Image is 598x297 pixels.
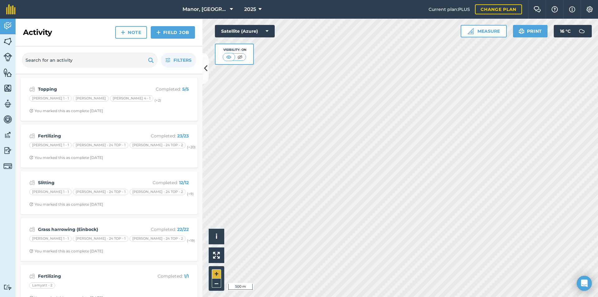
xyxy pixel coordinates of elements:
[29,249,33,253] img: Clock with arrow pointing clockwise
[38,86,137,93] strong: Topping
[475,4,522,14] a: Change plan
[38,132,137,139] strong: Fertilizing
[139,273,189,280] p: Completed :
[461,25,507,37] button: Measure
[513,25,548,37] button: Print
[225,54,233,60] img: svg+xml;base64,PHN2ZyB4bWxucz0iaHR0cDovL3d3dy53My5vcmcvMjAwMC9zdmciIHdpZHRoPSI1MCIgaGVpZ2h0PSI0MC...
[73,142,128,148] div: [PERSON_NAME] - 24 TOP - 1
[577,276,592,291] div: Open Intercom Messenger
[139,226,189,233] p: Completed :
[29,189,72,195] div: [PERSON_NAME] 1 - 1
[73,236,128,242] div: [PERSON_NAME] - 24 TOP - 1
[3,130,12,140] img: svg+xml;base64,PD94bWwgdmVyc2lvbj0iMS4wIiBlbmNvZGluZz0idXRmLTgiPz4KPCEtLSBHZW5lcmF0b3I6IEFkb2JlIE...
[519,27,524,35] img: svg+xml;base64,PHN2ZyB4bWxucz0iaHR0cDovL3d3dy53My5vcmcvMjAwMC9zdmciIHdpZHRoPSIxOSIgaGVpZ2h0PSIyNC...
[29,272,35,280] img: svg+xml;base64,PD94bWwgdmVyc2lvbj0iMS4wIiBlbmNvZGluZz0idXRmLTgiPz4KPCEtLSBHZW5lcmF0b3I6IEFkb2JlIE...
[139,86,189,93] p: Completed :
[554,25,592,37] button: 16 °C
[3,68,12,77] img: svg+xml;base64,PHN2ZyB4bWxucz0iaHR0cDovL3d3dy53My5vcmcvMjAwMC9zdmciIHdpZHRoPSI1NiIgaGVpZ2h0PSI2MC...
[148,56,154,64] img: svg+xml;base64,PHN2ZyB4bWxucz0iaHR0cDovL3d3dy53My5vcmcvMjAwMC9zdmciIHdpZHRoPSIxOSIgaGVpZ2h0PSIyNC...
[6,4,16,14] img: fieldmargin Logo
[29,85,35,93] img: svg+xml;base64,PD94bWwgdmVyc2lvbj0iMS4wIiBlbmNvZGluZz0idXRmLTgiPz4KPCEtLSBHZW5lcmF0b3I6IEFkb2JlIE...
[38,226,137,233] strong: Grass harrowing (Einbock)
[213,252,220,259] img: Four arrows, one pointing top left, one top right, one bottom right and the last bottom left
[29,109,33,113] img: Clock with arrow pointing clockwise
[161,53,196,68] button: Filters
[179,180,189,185] strong: 12 / 12
[3,162,12,170] img: svg+xml;base64,PD94bWwgdmVyc2lvbj0iMS4wIiBlbmNvZGluZz0idXRmLTgiPz4KPCEtLSBHZW5lcmF0b3I6IEFkb2JlIE...
[187,145,196,149] small: (+ 20 )
[139,179,189,186] p: Completed :
[24,82,194,117] a: ToppingCompleted: 5/5[PERSON_NAME] 1 - 1[PERSON_NAME][PERSON_NAME] 4 - 1(+2)Clock with arrow poin...
[151,26,195,39] a: Field Job
[29,202,103,207] div: You marked this as complete [DATE]
[29,226,35,233] img: svg+xml;base64,PD94bWwgdmVyc2lvbj0iMS4wIiBlbmNvZGluZz0idXRmLTgiPz4KPCEtLSBHZW5lcmF0b3I6IEFkb2JlIE...
[216,232,217,240] span: i
[467,28,474,34] img: Ruler icon
[3,146,12,155] img: svg+xml;base64,PD94bWwgdmVyc2lvbj0iMS4wIiBlbmNvZGluZz0idXRmLTgiPz4KPCEtLSBHZW5lcmF0b3I6IEFkb2JlIE...
[29,249,103,254] div: You marked this as complete [DATE]
[182,86,189,92] strong: 5 / 5
[23,27,52,37] h2: Activity
[29,236,72,242] div: [PERSON_NAME] 1 - 1
[38,273,137,280] strong: Fertilizing
[177,133,189,139] strong: 23 / 23
[187,238,195,243] small: (+ 19 )
[29,156,33,160] img: Clock with arrow pointing clockwise
[215,25,275,37] button: Satellite (Azure)
[3,115,12,124] img: svg+xml;base64,PD94bWwgdmVyc2lvbj0iMS4wIiBlbmNvZGluZz0idXRmLTgiPz4KPCEtLSBHZW5lcmF0b3I6IEFkb2JlIE...
[3,37,12,46] img: svg+xml;base64,PHN2ZyB4bWxucz0iaHR0cDovL3d3dy53My5vcmcvMjAwMC9zdmciIHdpZHRoPSI1NiIgaGVpZ2h0PSI2MC...
[121,29,125,36] img: svg+xml;base64,PHN2ZyB4bWxucz0iaHR0cDovL3d3dy53My5vcmcvMjAwMC9zdmciIHdpZHRoPSIxNCIgaGVpZ2h0PSIyNC...
[38,179,137,186] strong: Slitting
[110,95,153,102] div: [PERSON_NAME] 4 - 1
[3,99,12,108] img: svg+xml;base64,PD94bWwgdmVyc2lvbj0iMS4wIiBlbmNvZGluZz0idXRmLTgiPz4KPCEtLSBHZW5lcmF0b3I6IEFkb2JlIE...
[3,21,12,31] img: svg+xml;base64,PD94bWwgdmVyc2lvbj0iMS4wIiBlbmNvZGluZz0idXRmLTgiPz4KPCEtLSBHZW5lcmF0b3I6IEFkb2JlIE...
[209,229,224,244] button: i
[429,6,470,13] span: Current plan : PLUS
[187,192,194,196] small: (+ 9 )
[73,95,109,102] div: [PERSON_NAME]
[29,142,72,148] div: [PERSON_NAME] 1 - 1
[3,53,12,61] img: svg+xml;base64,PD94bWwgdmVyc2lvbj0iMS4wIiBlbmNvZGluZz0idXRmLTgiPz4KPCEtLSBHZW5lcmF0b3I6IEFkb2JlIE...
[586,6,593,12] img: A cog icon
[24,128,194,164] a: FertilizingCompleted: 23/23[PERSON_NAME] 1 - 1[PERSON_NAME] - 24 TOP - 1[PERSON_NAME] - 24 TOP - ...
[212,279,221,288] button: –
[569,6,575,13] img: svg+xml;base64,PHN2ZyB4bWxucz0iaHR0cDovL3d3dy53My5vcmcvMjAwMC9zdmciIHdpZHRoPSIxNyIgaGVpZ2h0PSIxNy...
[29,108,103,113] div: You marked this as complete [DATE]
[156,29,161,36] img: svg+xml;base64,PHN2ZyB4bWxucz0iaHR0cDovL3d3dy53My5vcmcvMjAwMC9zdmciIHdpZHRoPSIxNCIgaGVpZ2h0PSIyNC...
[22,53,158,68] input: Search for an activity
[29,202,33,206] img: Clock with arrow pointing clockwise
[236,54,244,60] img: svg+xml;base64,PHN2ZyB4bWxucz0iaHR0cDovL3d3dy53My5vcmcvMjAwMC9zdmciIHdpZHRoPSI1MCIgaGVpZ2h0PSI0MC...
[29,179,35,186] img: svg+xml;base64,PD94bWwgdmVyc2lvbj0iMS4wIiBlbmNvZGluZz0idXRmLTgiPz4KPCEtLSBHZW5lcmF0b3I6IEFkb2JlIE...
[3,84,12,93] img: svg+xml;base64,PHN2ZyB4bWxucz0iaHR0cDovL3d3dy53My5vcmcvMjAwMC9zdmciIHdpZHRoPSI1NiIgaGVpZ2h0PSI2MC...
[244,6,256,13] span: 2025
[3,284,12,290] img: svg+xml;base64,PD94bWwgdmVyc2lvbj0iMS4wIiBlbmNvZGluZz0idXRmLTgiPz4KPCEtLSBHZW5lcmF0b3I6IEFkb2JlIE...
[130,142,186,148] div: [PERSON_NAME] - 24 TOP - 2
[29,155,103,160] div: You marked this as complete [DATE]
[24,175,194,211] a: SlittingCompleted: 12/12[PERSON_NAME] 1 - 1[PERSON_NAME] - 24 TOP - 1[PERSON_NAME] - 24 TOP - 2(+...
[130,236,186,242] div: [PERSON_NAME] - 24 TOP - 2
[173,57,192,64] span: Filters
[139,132,189,139] p: Completed :
[130,189,186,195] div: [PERSON_NAME] - 24 TOP - 2
[24,222,194,257] a: Grass harrowing (Einbock)Completed: 22/22[PERSON_NAME] 1 - 1[PERSON_NAME] - 24 TOP - 1[PERSON_NAM...
[154,98,161,103] small: (+ 2 )
[177,227,189,232] strong: 22 / 22
[223,47,246,52] div: Visibility: On
[115,26,147,39] a: Note
[534,6,541,12] img: Two speech bubbles overlapping with the left bubble in the forefront
[551,6,558,12] img: A question mark icon
[29,282,55,289] div: Lamyatt - 2
[73,189,128,195] div: [PERSON_NAME] - 24 TOP - 1
[29,95,72,102] div: [PERSON_NAME] 1 - 1
[576,25,588,37] img: svg+xml;base64,PD94bWwgdmVyc2lvbj0iMS4wIiBlbmNvZGluZz0idXRmLTgiPz4KPCEtLSBHZW5lcmF0b3I6IEFkb2JlIE...
[184,273,189,279] strong: 1 / 1
[29,132,35,140] img: svg+xml;base64,PD94bWwgdmVyc2lvbj0iMS4wIiBlbmNvZGluZz0idXRmLTgiPz4KPCEtLSBHZW5lcmF0b3I6IEFkb2JlIE...
[212,269,221,279] button: +
[183,6,227,13] span: Manor, [GEOGRAPHIC_DATA], [GEOGRAPHIC_DATA]
[560,25,571,37] span: 16 ° C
